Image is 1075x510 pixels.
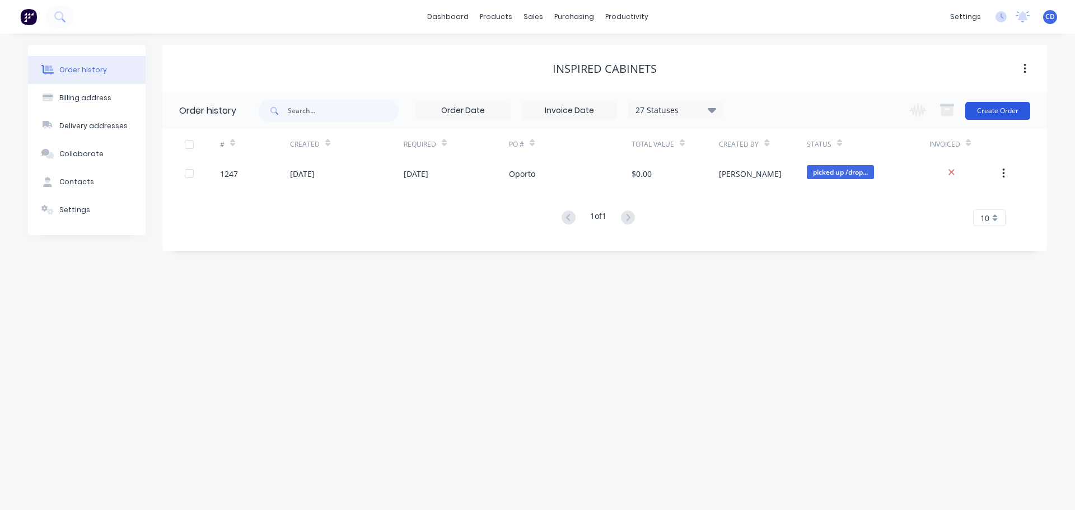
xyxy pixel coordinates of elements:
div: [PERSON_NAME] [719,168,782,180]
div: # [220,129,290,160]
div: purchasing [549,8,600,25]
span: picked up /drop... [807,165,874,179]
div: productivity [600,8,654,25]
div: 1 of 1 [590,210,606,226]
div: Status [807,129,929,160]
div: 27 Statuses [629,104,723,116]
input: Invoice Date [522,102,616,119]
div: Inspired cabinets [553,62,657,76]
div: Created By [719,139,759,149]
div: Status [807,139,831,149]
div: 1247 [220,168,238,180]
img: Factory [20,8,37,25]
div: Collaborate [59,149,104,159]
div: Invoiced [929,129,999,160]
div: $0.00 [632,168,652,180]
div: Required [404,139,436,149]
div: Invoiced [929,139,960,149]
div: Created [290,129,404,160]
button: Create Order [965,102,1030,120]
div: Total Value [632,139,674,149]
div: Order history [179,104,236,118]
button: Billing address [28,84,146,112]
div: Created By [719,129,806,160]
a: dashboard [422,8,474,25]
div: settings [945,8,987,25]
button: Contacts [28,168,146,196]
button: Order history [28,56,146,84]
div: Billing address [59,93,111,103]
div: Contacts [59,177,94,187]
div: Total Value [632,129,719,160]
div: PO # [509,129,632,160]
div: [DATE] [404,168,428,180]
input: Order Date [416,102,510,119]
span: CD [1045,12,1055,22]
div: Required [404,129,509,160]
div: PO # [509,139,524,149]
button: Collaborate [28,140,146,168]
div: Created [290,139,320,149]
input: Search... [288,100,399,122]
div: Delivery addresses [59,121,128,131]
div: # [220,139,225,149]
div: [DATE] [290,168,315,180]
div: Oporto [509,168,535,180]
span: 10 [980,212,989,224]
div: sales [518,8,549,25]
button: Delivery addresses [28,112,146,140]
button: Settings [28,196,146,224]
div: Order history [59,65,107,75]
div: products [474,8,518,25]
div: Settings [59,205,90,215]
